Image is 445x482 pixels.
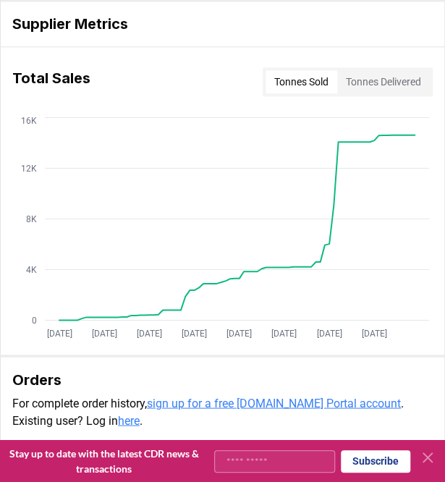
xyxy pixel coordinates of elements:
[26,213,37,224] tspan: 8K
[12,67,90,96] h3: Total Sales
[226,329,252,339] tspan: [DATE]
[21,163,37,173] tspan: 12K
[137,329,162,339] tspan: [DATE]
[92,329,117,339] tspan: [DATE]
[362,329,387,339] tspan: [DATE]
[32,315,37,325] tspan: 0
[12,368,433,390] h3: Orders
[47,329,72,339] tspan: [DATE]
[266,70,337,93] button: Tonnes Sold
[316,329,342,339] tspan: [DATE]
[271,329,297,339] tspan: [DATE]
[12,394,433,429] p: For complete order history, . Existing user? Log in .
[182,329,207,339] tspan: [DATE]
[26,264,37,274] tspan: 4K
[147,396,401,410] a: sign up for a free [DOMAIN_NAME] Portal account
[21,115,37,125] tspan: 16K
[118,413,140,427] a: here
[337,70,430,93] button: Tonnes Delivered
[12,13,433,35] h3: Supplier Metrics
